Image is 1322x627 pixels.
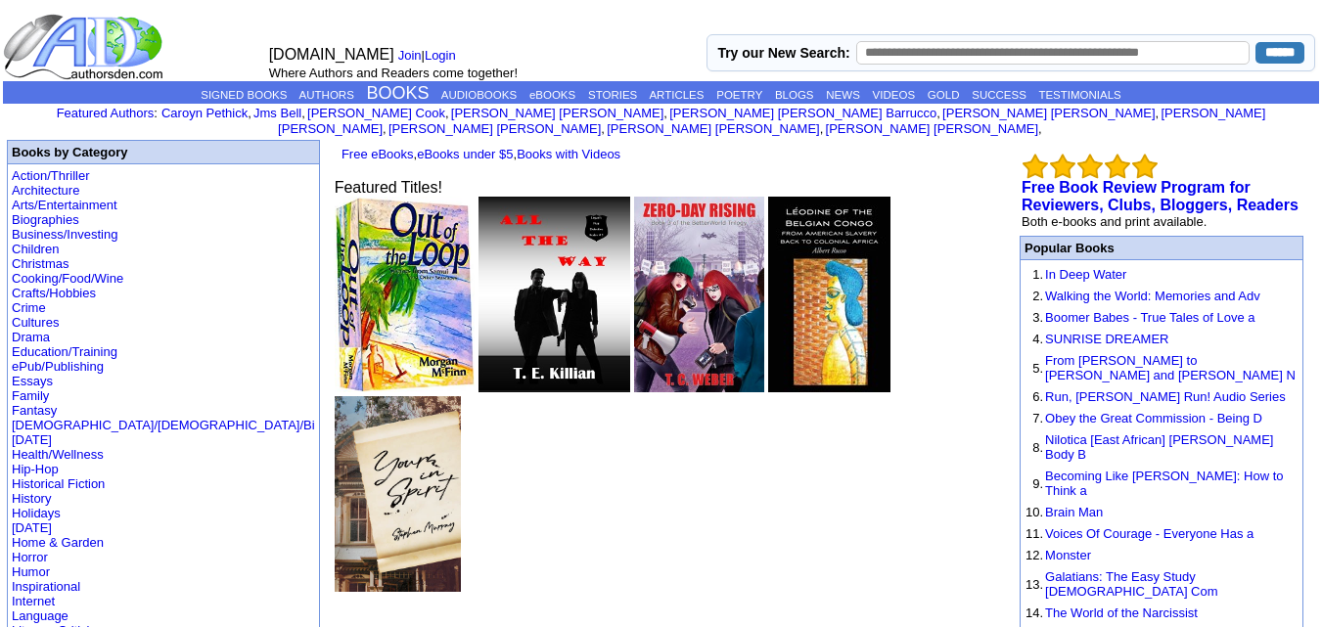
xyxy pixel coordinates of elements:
a: Education/Training [12,344,117,359]
font: i [449,109,451,119]
a: Galatians: The Easy Study [DEMOGRAPHIC_DATA] Com [1045,569,1217,599]
a: Family [12,388,49,403]
font: [DOMAIN_NAME] [269,46,394,63]
font: 1. [1032,267,1043,282]
font: i [1042,124,1044,135]
img: shim.gif [1026,545,1026,546]
img: 49506.jpg [335,197,475,392]
img: 75757.jpg [479,197,630,392]
a: Monster [1045,548,1091,562]
font: i [251,109,253,119]
font: , , [335,147,620,161]
font: 2. [1032,289,1043,303]
img: bigemptystars.png [1050,154,1075,179]
a: Cooking/Food/Wine [12,271,123,286]
a: Jms Bell [253,106,301,120]
a: Walking the World: Memories and Adv [1045,289,1260,303]
a: [DATE] [12,520,52,535]
a: [DEMOGRAPHIC_DATA]/[DEMOGRAPHIC_DATA]/Bi [12,418,315,432]
a: Obey the Great Commission - Being D [1045,411,1262,425]
font: 9. [1032,476,1043,491]
a: Cultures [12,315,59,330]
img: 63448.jpg [768,197,890,392]
a: Hip-Hop [12,462,59,476]
font: 11. [1026,526,1043,541]
font: 13. [1026,577,1043,592]
img: bigemptystars.png [1132,154,1158,179]
img: shim.gif [1026,523,1026,524]
a: Join [398,48,422,63]
a: ARTICLES [649,89,704,101]
a: ePub/Publishing [12,359,104,374]
a: SIGNED BOOKS [201,89,287,101]
a: Out of the Loop [335,379,475,395]
a: In Deep Water [1045,267,1126,282]
a: Featured Authors [57,106,155,120]
img: shim.gif [1026,286,1026,287]
font: i [1159,109,1161,119]
a: SUNRISE DREAMER [1045,332,1168,346]
a: Crime [12,300,46,315]
a: eBooks under $5 [417,147,513,161]
a: Fantasy [12,403,57,418]
a: GOLD [928,89,960,101]
a: Voices Of Courage - Everyone Has a [1045,526,1254,541]
a: [PERSON_NAME] Cook [307,106,445,120]
a: Free Book Review Program for Reviewers, Clubs, Bloggers, Readers [1022,179,1299,213]
img: shim.gif [1026,329,1026,330]
a: Horror [12,550,48,564]
a: eBOOKS [529,89,575,101]
a: Leodine of the Belgian Congo [768,379,890,395]
a: Nilotica [East African] [PERSON_NAME] Body B [1045,432,1273,462]
img: 79841.jpg [335,396,461,592]
a: [PERSON_NAME] [PERSON_NAME] [826,121,1038,136]
a: [DATE] [12,432,52,447]
a: Crafts/Hobbies [12,286,96,300]
a: BOOKS [367,83,430,103]
font: 14. [1026,605,1043,620]
img: 77630.jpg [634,197,764,392]
a: All the Way (Logan's Way Detective Series # 3) [479,379,630,395]
font: 8. [1032,440,1043,455]
font: 4. [1032,332,1043,346]
a: Login [425,48,456,63]
a: [PERSON_NAME] [PERSON_NAME] [607,121,819,136]
a: Internet [12,594,55,608]
font: | [398,48,463,63]
a: Biographies [12,212,79,227]
a: [PERSON_NAME] [PERSON_NAME] [451,106,663,120]
a: Becoming Like [PERSON_NAME]: How to Think a [1045,469,1283,498]
a: Yours in Spirit [335,578,461,595]
b: Books by Category [12,145,127,159]
a: Zero-Day Rising [634,379,764,395]
img: shim.gif [1026,386,1026,387]
a: Drama [12,330,50,344]
a: Brain Man [1045,505,1103,519]
font: Popular Books [1025,241,1115,255]
a: BLOGS [775,89,814,101]
a: Architecture [12,183,79,198]
font: 5. [1032,361,1043,376]
a: AUTHORS [299,89,354,101]
font: i [305,109,307,119]
font: i [940,109,942,119]
font: i [667,109,669,119]
a: Inspirational [12,579,80,594]
a: Children [12,242,59,256]
font: i [823,124,825,135]
a: Historical Fiction [12,476,105,491]
img: bigemptystars.png [1077,154,1103,179]
a: [PERSON_NAME] [PERSON_NAME] Barrucco [669,106,936,120]
img: shim.gif [1026,566,1026,567]
font: 10. [1026,505,1043,519]
img: shim.gif [1026,466,1026,467]
img: shim.gif [1026,429,1026,430]
a: Business/Investing [12,227,117,242]
font: 6. [1032,389,1043,404]
a: Books with Videos [517,147,620,161]
font: Where Authors and Readers come together! [269,66,518,80]
img: shim.gif [1026,603,1026,604]
a: POETRY [716,89,762,101]
img: logo_ad.gif [3,13,167,81]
